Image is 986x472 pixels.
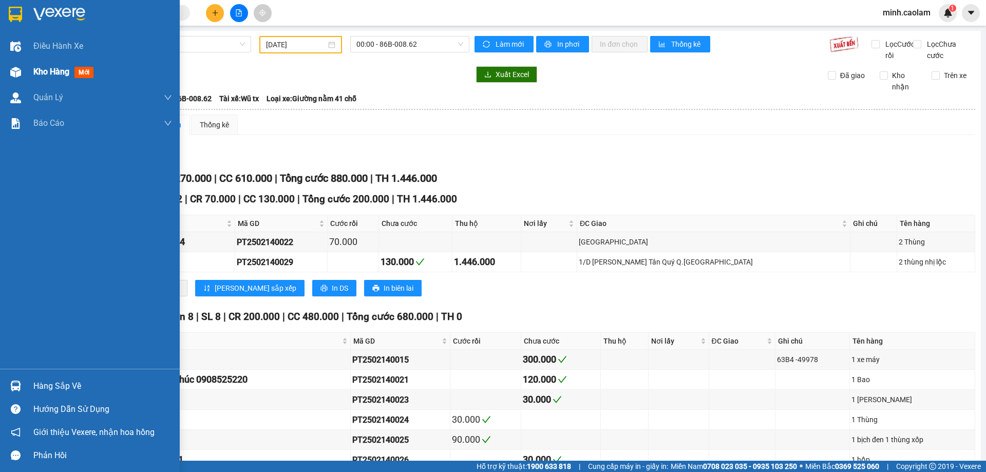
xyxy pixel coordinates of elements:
span: | [342,311,344,323]
span: Tổng cước 880.000 [280,172,368,184]
th: Ghi chú [850,215,897,232]
span: check [553,395,562,404]
span: CR 200.000 [229,311,280,323]
span: In phơi [557,39,581,50]
span: minh.caolam [875,6,939,19]
div: 2 Thùng [899,236,973,248]
span: | [370,172,373,184]
span: Số xe: 86B-008.62 [154,93,212,104]
span: | [436,311,439,323]
td: PT2502140025 [351,430,450,450]
span: check [482,435,491,444]
span: [PERSON_NAME] sắp xếp [215,282,296,294]
img: 9k= [829,36,859,52]
span: Miền Nam [671,461,797,472]
span: CC 610.000 [219,172,272,184]
div: PT2502140021 [352,373,448,386]
button: printerIn phơi [536,36,589,52]
td: PT2502140022 [235,232,328,252]
th: Chưa cước [521,333,601,350]
div: Hàng sắp về [33,379,172,394]
div: PT2502140029 [237,256,326,269]
span: down [164,93,172,102]
span: 00:00 - 86B-008.62 [356,36,463,52]
div: 1 xe máy [851,354,973,365]
div: 1 Thùng [851,414,973,425]
div: [GEOGRAPHIC_DATA] [579,236,848,248]
span: Lọc Chưa cước [923,39,976,61]
div: Phản hồi [33,448,172,463]
div: 2 thùng nhị lộc [899,256,973,268]
span: ĐC Giao [580,218,840,229]
span: Báo cáo [33,117,64,129]
th: Chưa cước [379,215,452,232]
span: | [223,311,226,323]
th: Cước rồi [328,215,379,232]
img: warehouse-icon [10,92,21,103]
div: 300.000 [523,352,599,367]
span: | [282,311,285,323]
span: Làm mới [496,39,525,50]
span: check [482,415,491,424]
img: warehouse-icon [10,41,21,52]
span: TH 1.446.000 [397,193,457,205]
sup: 1 [949,5,956,12]
button: sort-ascending[PERSON_NAME] sắp xếp [195,280,305,296]
span: down [164,119,172,127]
span: file-add [235,9,242,16]
div: PT2502140022 [237,236,326,249]
span: check [558,355,567,364]
div: 0939742203 [99,352,349,367]
span: Kho hàng [33,67,69,77]
span: caret-down [966,8,976,17]
img: icon-new-feature [943,8,953,17]
div: Tuấn 0968717557 [99,412,349,427]
input: 15/02/2025 [266,39,326,50]
span: | [297,193,300,205]
img: warehouse-icon [10,381,21,391]
span: Lọc Cước rồi [881,39,916,61]
span: | [392,193,394,205]
span: | [185,193,187,205]
span: question-circle [11,404,21,414]
span: TH 0 [441,311,462,323]
span: | [579,461,580,472]
span: | [214,172,217,184]
td: PT2502140023 [351,390,450,410]
span: Tài xế: Wũ tx [219,93,259,104]
span: ⚪️ [800,464,803,468]
strong: 0369 525 060 [835,462,879,470]
div: 63B4 -49978 [777,354,848,365]
span: Người nhận [100,335,340,347]
strong: 0708 023 035 - 0935 103 250 [703,462,797,470]
div: Tú 0933118579 [99,392,349,407]
span: sort-ascending [203,285,211,293]
td: PT2502140026 [351,450,450,470]
span: Cung cấp máy in - giấy in: [588,461,668,472]
span: printer [544,41,553,49]
button: plus [206,4,224,22]
span: printer [372,285,380,293]
span: download [484,71,491,79]
span: plus [212,9,219,16]
span: notification [11,427,21,437]
button: printerIn DS [312,280,356,296]
span: | [238,193,241,205]
div: PT2502140015 [352,353,448,366]
div: 30.000 [523,452,599,467]
span: Loại xe: Giường nằm 41 chỗ [267,93,356,104]
span: sync [483,41,491,49]
span: Tổng cước 200.000 [302,193,389,205]
div: Xưởng May Thiên Phúc 0908525220 [99,372,349,387]
span: CC 130.000 [243,193,295,205]
span: copyright [929,463,936,470]
span: Miền Bắc [805,461,879,472]
span: check [558,375,567,384]
div: THẮNG 0359696601 [99,452,349,467]
div: PT2502140026 [352,454,448,466]
img: warehouse-icon [10,67,21,78]
span: CR 70.000 [190,193,236,205]
button: downloadXuất Excel [476,66,537,83]
td: PT2502140029 [235,252,328,272]
td: PT2502140024 [351,410,450,430]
